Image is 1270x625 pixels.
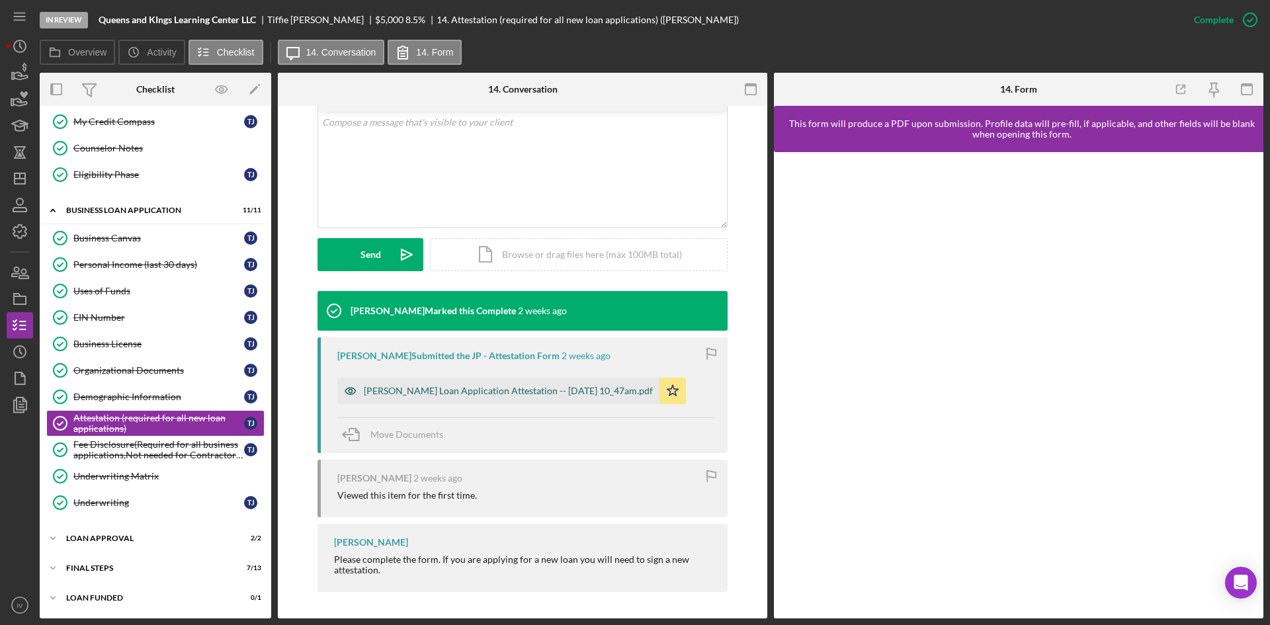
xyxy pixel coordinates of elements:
a: Demographic InformationTJ [46,384,265,410]
a: Eligibility PhaseTJ [46,161,265,188]
text: IV [17,602,23,609]
b: Queens and KIngs Learning Center LLC [99,15,256,25]
div: 0 / 1 [237,594,261,602]
div: 8.5 % [405,15,425,25]
div: Open Intercom Messenger [1225,567,1257,599]
span: Move Documents [370,429,443,440]
button: [PERSON_NAME] Loan Application Attestation -- [DATE] 10_47am.pdf [337,378,686,404]
label: 14. Form [416,47,453,58]
time: 2025-09-04 14:46 [413,473,462,483]
div: Please complete the form. If you are applying for a new loan you will need to sign a new attestat... [334,554,714,575]
div: My Credit Compass [73,116,244,127]
button: Checklist [189,40,263,65]
a: Organizational DocumentsTJ [46,357,265,384]
div: 14. Conversation [488,84,558,95]
div: T J [244,496,257,509]
div: 14. Form [1000,84,1037,95]
button: Move Documents [337,418,456,451]
div: T J [244,364,257,377]
div: Demographic Information [73,392,244,402]
div: T J [244,231,257,245]
button: Complete [1181,7,1263,33]
div: T J [244,284,257,298]
div: 7 / 13 [237,564,261,572]
div: T J [244,258,257,271]
a: Business CanvasTJ [46,225,265,251]
div: LOAN FUNDED [66,594,228,602]
div: [PERSON_NAME] [337,473,411,483]
div: 11 / 11 [237,206,261,214]
div: 2 / 2 [237,534,261,542]
div: Business License [73,339,244,349]
div: Uses of Funds [73,286,244,296]
div: BUSINESS LOAN APPLICATION [66,206,228,214]
label: Checklist [217,47,255,58]
a: Underwriting Matrix [46,463,265,489]
div: Business Canvas [73,233,244,243]
div: Fee Disclosure(Required for all business applications,Not needed for Contractor loans) [73,439,244,460]
time: 2025-09-04 14:47 [562,351,611,361]
div: Eligibility Phase [73,169,244,180]
a: Counselor Notes [46,135,265,161]
div: Tiffie [PERSON_NAME] [267,15,375,25]
span: $5,000 [375,14,403,25]
a: Uses of FundsTJ [46,278,265,304]
a: Business LicenseTJ [46,331,265,357]
a: My Credit CompassTJ [46,108,265,135]
button: Overview [40,40,115,65]
div: Send [360,238,381,271]
div: Viewed this item for the first time. [337,490,477,501]
div: [PERSON_NAME] Marked this Complete [351,306,516,316]
button: 14. Conversation [278,40,385,65]
div: Organizational Documents [73,365,244,376]
div: Final Steps [66,564,228,572]
div: Complete [1194,7,1234,33]
button: IV [7,592,33,618]
div: T J [244,443,257,456]
a: EIN NumberTJ [46,304,265,331]
a: Fee Disclosure(Required for all business applications,Not needed for Contractor loans)TJ [46,437,265,463]
a: Attestation (required for all new loan applications)TJ [46,410,265,437]
label: Overview [68,47,106,58]
iframe: Lenderfit form [787,165,1251,605]
div: Attestation (required for all new loan applications) [73,413,244,434]
div: EIN Number [73,312,244,323]
button: Send [317,238,423,271]
div: [PERSON_NAME] Submitted the JP - Attestation Form [337,351,560,361]
a: UnderwritingTJ [46,489,265,516]
div: Underwriting [73,497,244,508]
div: Underwriting Matrix [73,471,264,481]
div: T J [244,115,257,128]
div: [PERSON_NAME] Loan Application Attestation -- [DATE] 10_47am.pdf [364,386,653,396]
div: This form will produce a PDF upon submission. Profile data will pre-fill, if applicable, and othe... [781,118,1263,140]
div: T J [244,417,257,430]
div: T J [244,311,257,324]
div: T J [244,390,257,403]
div: Counselor Notes [73,143,264,153]
div: Loan Approval [66,534,228,542]
div: T J [244,337,257,351]
button: 14. Form [388,40,462,65]
div: T J [244,168,257,181]
label: Activity [147,47,176,58]
div: In Review [40,12,88,28]
button: Activity [118,40,185,65]
time: 2025-09-04 16:33 [518,306,567,316]
div: Personal Income (last 30 days) [73,259,244,270]
div: Checklist [136,84,175,95]
div: 14. Attestation (required for all new loan applications) ([PERSON_NAME]) [437,15,739,25]
a: Personal Income (last 30 days)TJ [46,251,265,278]
label: 14. Conversation [306,47,376,58]
div: [PERSON_NAME] [334,537,408,548]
